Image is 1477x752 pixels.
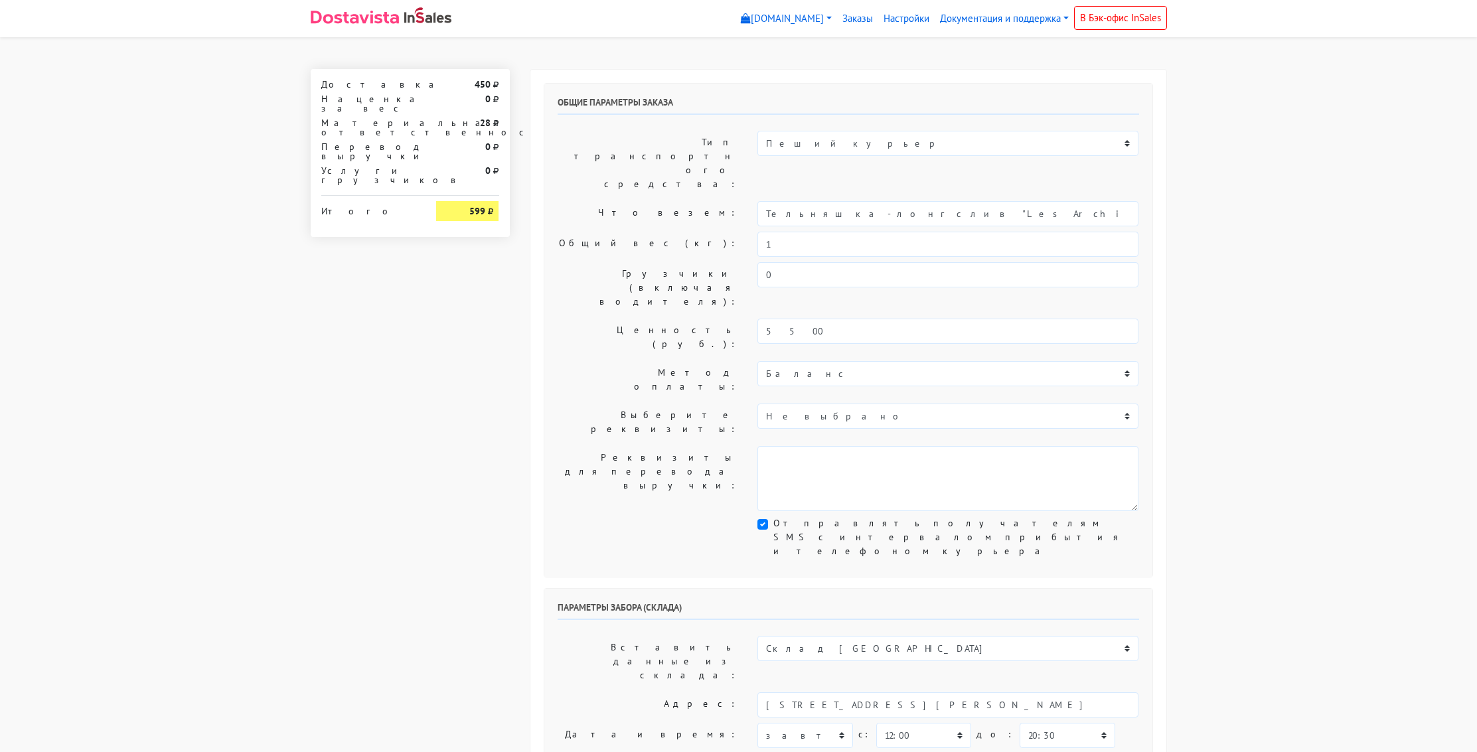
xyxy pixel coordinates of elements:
strong: 599 [469,205,485,217]
label: Реквизиты для перевода выручки: [548,446,748,511]
div: Материальная ответственность [311,118,427,137]
img: Dostavista - срочная курьерская служба доставки [311,11,399,24]
label: Дата и время: [548,723,748,748]
a: Настройки [878,6,935,32]
strong: 0 [485,141,491,153]
label: Адрес: [548,692,748,717]
label: Тип транспортного средства: [548,131,748,196]
div: Перевод выручки [311,142,427,161]
label: Выберите реквизиты: [548,404,748,441]
div: Итого [321,201,417,216]
label: Что везем: [548,201,748,226]
label: c: [858,723,871,746]
a: [DOMAIN_NAME] [736,6,837,32]
label: Общий вес (кг): [548,232,748,257]
img: InSales [404,7,452,23]
div: Наценка за вес [311,94,427,113]
strong: 450 [475,78,491,90]
strong: 0 [485,93,491,105]
label: Грузчики (включая водителя): [548,262,748,313]
a: В Бэк-офис InSales [1074,6,1167,30]
a: Заказы [837,6,878,32]
label: Вставить данные из склада: [548,636,748,687]
h6: Общие параметры заказа [558,97,1139,115]
label: Ценность (руб.): [548,319,748,356]
div: Доставка [311,80,427,89]
strong: 28 [480,117,491,129]
strong: 0 [485,165,491,177]
label: до: [976,723,1014,746]
a: Документация и поддержка [935,6,1074,32]
label: Отправлять получателям SMS с интервалом прибытия и телефоном курьера [773,516,1138,558]
div: Услуги грузчиков [311,166,427,185]
label: Метод оплаты: [548,361,748,398]
h6: Параметры забора (склада) [558,602,1139,620]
